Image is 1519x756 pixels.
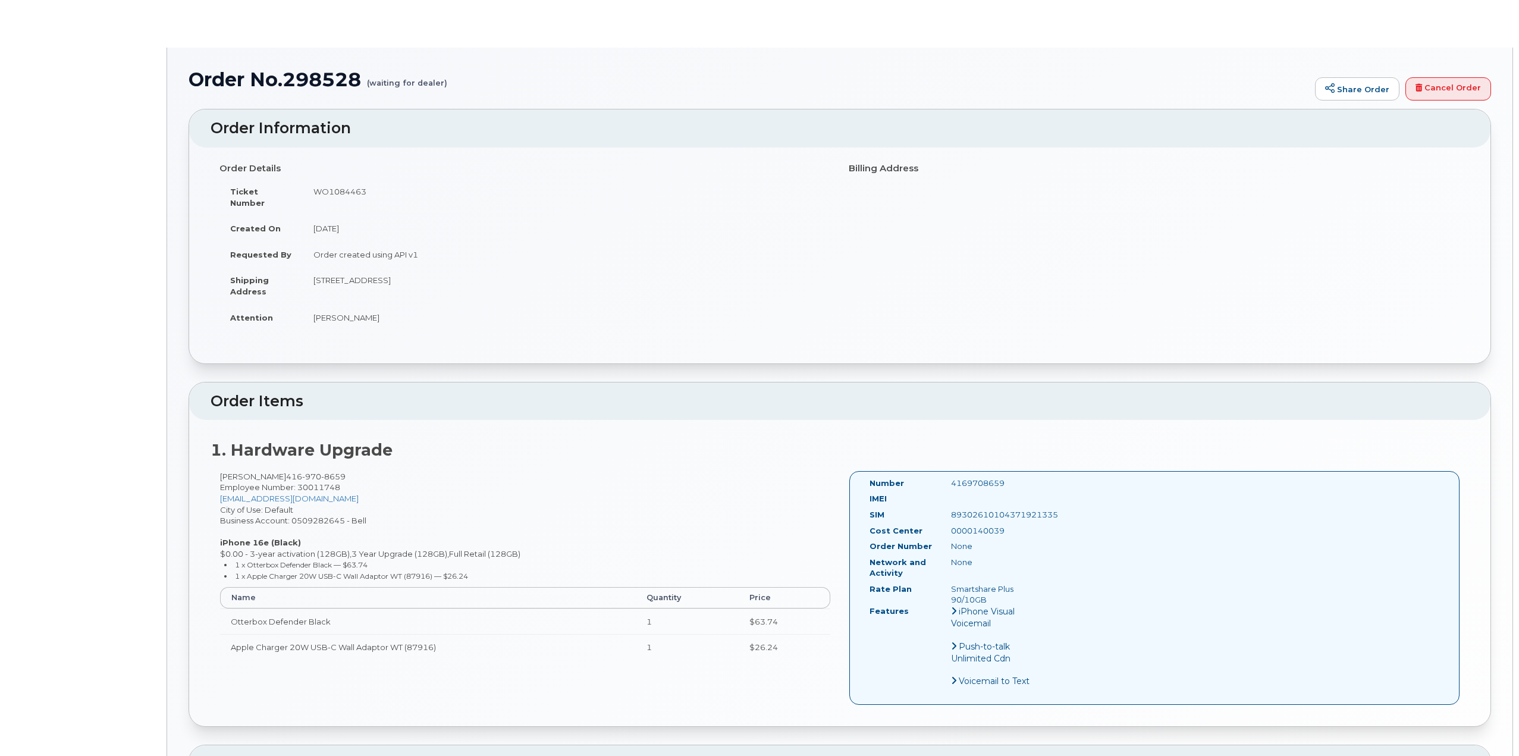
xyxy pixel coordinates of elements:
th: Name [220,587,636,608]
td: $26.24 [739,634,830,660]
h4: Billing Address [849,164,1460,174]
div: None [942,557,1056,568]
div: None [942,541,1056,552]
small: 1 x Otterbox Defender Black — $63.74 [235,560,368,569]
td: Otterbox Defender Black [220,608,636,635]
label: Features [870,606,909,617]
h1: Order No.298528 [189,69,1309,90]
a: [EMAIL_ADDRESS][DOMAIN_NAME] [220,494,359,503]
th: Quantity [636,587,739,608]
span: iPhone Visual Voicemail [951,606,1015,629]
div: 89302610104371921335 [942,509,1056,520]
td: WO1084463 [303,178,831,215]
td: Apple Charger 20W USB-C Wall Adaptor WT (87916) [220,634,636,660]
label: Order Number [870,541,932,552]
span: Voicemail to Text [959,676,1030,686]
td: Order created using API v1 [303,241,831,268]
label: IMEI [870,493,887,504]
label: Rate Plan [870,584,912,595]
a: Share Order [1315,77,1399,101]
span: 8659 [321,472,346,481]
span: 416 [286,472,346,481]
strong: Shipping Address [230,275,269,296]
th: Price [739,587,830,608]
strong: Ticket Number [230,187,265,208]
small: 1 x Apple Charger 20W USB-C Wall Adaptor WT (87916) — $26.24 [235,572,468,581]
td: $63.74 [739,608,830,635]
label: Number [870,478,904,489]
td: [PERSON_NAME] [303,305,831,331]
strong: Created On [230,224,281,233]
h2: Order Items [211,393,1469,410]
strong: 1. Hardware Upgrade [211,440,393,460]
span: Push-to-talk Unlimited Cdn [951,641,1010,664]
div: 0000140039 [942,525,1056,537]
td: [DATE] [303,215,831,241]
label: Cost Center [870,525,922,537]
small: (waiting for dealer) [367,69,447,87]
div: 4169708659 [942,478,1056,489]
div: Smartshare Plus 90/10GB [942,584,1056,606]
label: SIM [870,509,884,520]
td: [STREET_ADDRESS] [303,267,831,304]
strong: Requested By [230,250,291,259]
span: Employee Number: 30011748 [220,482,340,492]
label: Network and Activity [870,557,933,579]
span: 970 [302,472,321,481]
td: 1 [636,634,739,660]
a: Cancel Order [1405,77,1491,101]
strong: iPhone 16e (Black) [220,538,301,547]
td: 1 [636,608,739,635]
h2: Order Information [211,120,1469,137]
h4: Order Details [219,164,831,174]
div: [PERSON_NAME] City of Use: Default Business Account: 0509282645 - Bell $0.00 - 3-year activation ... [211,471,840,671]
strong: Attention [230,313,273,322]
